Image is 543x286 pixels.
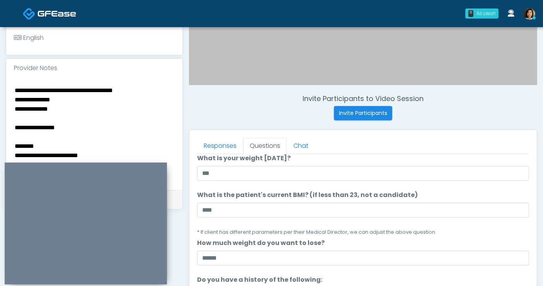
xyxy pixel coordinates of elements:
[14,33,44,43] div: English
[23,7,36,20] img: Docovia
[468,10,473,17] div: 0
[243,138,287,154] a: Questions
[287,138,315,154] a: Chat
[477,10,495,17] div: All clear!
[197,275,322,284] label: Do you have a history of the following:
[23,1,76,26] a: Docovia
[197,190,418,200] label: What is the patient's current BMI? (if less than 23, not a candidate)
[197,138,243,154] a: Responses
[334,106,392,120] button: Invite Participants
[524,8,535,20] img: Shu Dong
[197,238,325,248] label: How much weight do you want to lose?
[461,5,503,22] a: 0 All clear!
[189,94,537,103] h4: Invite Participants to Video Session
[197,154,291,163] label: What is your weight [DATE]?
[6,59,182,77] div: Provider Notes
[197,229,436,235] small: * If client has different parameters per their Medical Director, we can adjust the above question.
[37,10,76,17] img: Docovia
